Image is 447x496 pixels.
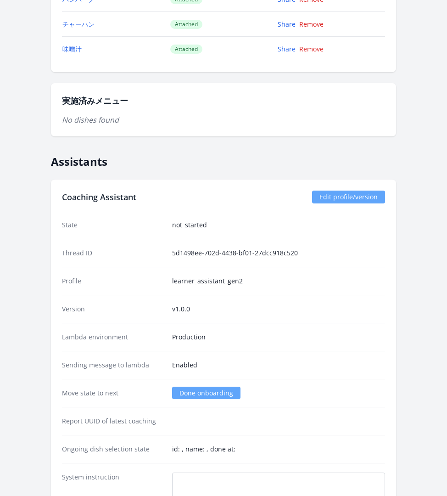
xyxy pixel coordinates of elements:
[172,333,385,342] dd: Production
[62,248,165,258] dt: Thread ID
[172,387,240,399] a: Done onboarding
[172,248,385,258] dd: 5d1498ee-702d-4438-bf01-27dcc918c520
[62,45,82,53] a: 味噌汁
[299,20,324,28] a: Remove
[62,417,165,426] dt: Report UUID of latest coaching
[62,389,165,398] dt: Move state to next
[299,45,324,53] a: Remove
[62,304,165,314] dt: Version
[62,333,165,342] dt: Lambda environment
[170,20,202,29] span: Attached
[170,45,202,54] span: Attached
[172,220,385,230] dd: not_started
[62,191,136,203] h2: Coaching Assistant
[62,20,95,28] a: チャーハン
[62,445,165,454] dt: Ongoing dish selection state
[172,361,385,370] dd: Enabled
[62,361,165,370] dt: Sending message to lambda
[278,45,296,53] a: Share
[62,114,385,125] p: No dishes found
[312,191,385,203] a: Edit profile/version
[172,445,385,454] dd: id: , name: , done at:
[62,276,165,286] dt: Profile
[62,94,385,107] h2: 実施済みメニュー
[278,20,296,28] a: Share
[51,147,396,169] h2: Assistants
[62,220,165,230] dt: State
[172,276,385,286] dd: learner_assistant_gen2
[172,304,385,314] dd: v1.0.0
